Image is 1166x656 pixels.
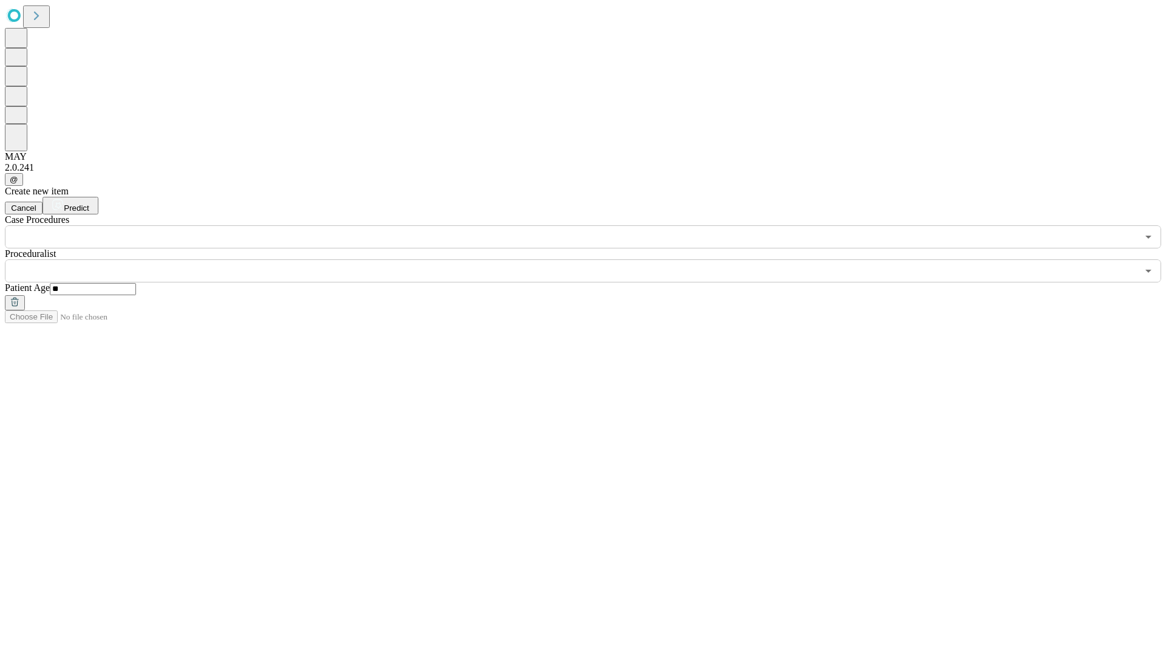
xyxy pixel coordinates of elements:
span: Create new item [5,186,69,196]
button: Open [1140,262,1157,279]
span: Predict [64,203,89,213]
div: MAY [5,151,1161,162]
span: Scheduled Procedure [5,214,69,225]
button: Cancel [5,202,43,214]
button: @ [5,173,23,186]
button: Open [1140,228,1157,245]
span: Proceduralist [5,248,56,259]
div: 2.0.241 [5,162,1161,173]
span: Patient Age [5,282,50,293]
span: @ [10,175,18,184]
span: Cancel [11,203,36,213]
button: Predict [43,197,98,214]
